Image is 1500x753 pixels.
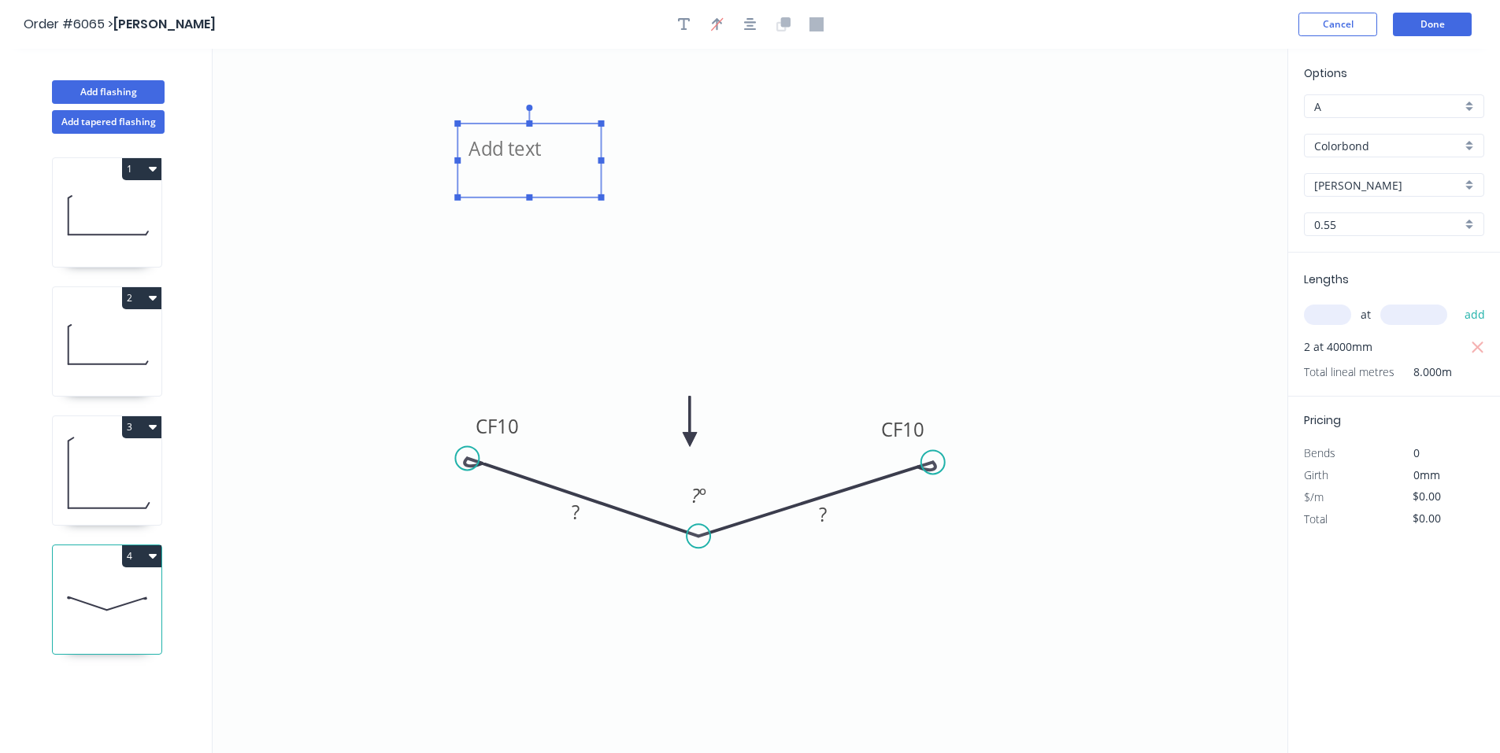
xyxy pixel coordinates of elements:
span: Bends [1304,445,1335,460]
span: $/m [1304,489,1324,504]
input: Colour [1314,177,1461,194]
button: Cancel [1298,13,1377,36]
span: Total [1304,511,1328,526]
button: Done [1393,13,1472,36]
span: Pricing [1304,412,1341,428]
span: at [1361,304,1371,326]
tspan: 10 [902,416,924,442]
tspan: 10 [497,413,519,439]
button: add [1457,301,1494,328]
button: 3 [122,416,161,438]
tspan: ? [691,482,700,508]
input: Thickness [1314,216,1461,233]
span: 0 [1413,445,1420,460]
span: Options [1304,65,1347,81]
button: 2 [122,287,161,309]
tspan: ? [819,501,827,527]
tspan: CF [476,413,497,439]
span: Girth [1304,467,1328,482]
span: 0mm [1413,467,1440,482]
tspan: CF [881,416,902,442]
input: Material [1314,138,1461,154]
input: Price level [1314,98,1461,115]
button: Add tapered flashing [52,110,165,134]
tspan: º [699,482,706,508]
span: Total lineal metres [1304,361,1394,383]
span: Order #6065 > [24,15,113,33]
span: 2 at 4000mm [1304,336,1372,358]
button: 4 [122,545,161,567]
tspan: ? [572,499,580,525]
button: 1 [122,158,161,180]
span: 8.000m [1394,361,1452,383]
button: Add flashing [52,80,165,104]
span: [PERSON_NAME] [113,15,216,33]
span: Lengths [1304,271,1349,287]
